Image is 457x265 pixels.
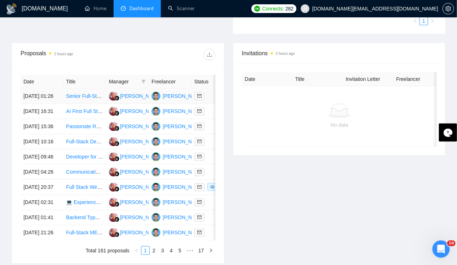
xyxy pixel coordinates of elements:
img: DP [109,137,118,146]
li: 17 [196,246,207,255]
span: mail [197,170,202,174]
td: Full Stack Web Developer (Next.js + React.js Must-Have) [63,180,106,195]
a: 17 [196,247,206,255]
a: DP[PERSON_NAME] [109,123,162,129]
img: AR [151,198,161,207]
img: AR [151,213,161,222]
a: 3 [159,247,167,255]
a: DP[PERSON_NAME] [109,169,162,174]
a: Full-Stack MERN Developer Needed for Trading Platform Development [66,230,225,235]
td: Backend Typescript Engineer [63,210,106,225]
li: Total 161 proposals [86,246,129,255]
div: [PERSON_NAME] [120,122,162,130]
img: AR [151,228,161,237]
td: 💻 Experienced Full-Stack Developer (React.js + Node.js) Needed for Long-Term Projects 🌍 [63,195,106,210]
div: [PERSON_NAME] [163,183,204,191]
span: setting [443,6,454,12]
th: Freelancer [394,72,444,86]
span: 10 [447,240,456,246]
td: Full-Stack Developer for SaaS MVP (Web + Mobile + Extension) needed [63,134,106,149]
img: DP [109,92,118,101]
img: DP [109,183,118,192]
div: [PERSON_NAME] [163,229,204,236]
td: [DATE] 04:26 [21,165,63,180]
th: Date [21,75,63,89]
a: 1 [420,17,428,25]
span: mail [197,124,202,129]
td: [DATE] 02:31 [21,195,63,210]
img: DP [109,213,118,222]
td: [DATE] 01:26 [21,89,63,104]
img: AR [151,137,161,146]
img: gigradar-bm.png [114,232,119,237]
a: DP[PERSON_NAME] [109,184,162,190]
li: Next Page [428,17,437,25]
span: mail [197,230,202,235]
li: 5 [176,246,184,255]
a: setting [443,6,454,12]
img: AR [151,92,161,101]
a: homeHome [85,5,106,12]
a: Full Stack Web Developer (Next.js + React.js Must-Have) [66,184,194,190]
a: AR[PERSON_NAME] [151,184,204,190]
img: AR [151,107,161,116]
a: AR[PERSON_NAME] [151,153,204,159]
img: gigradar-bm.png [114,217,119,222]
a: AR[PERSON_NAME] [151,199,204,205]
li: Previous Page [132,246,141,255]
div: [PERSON_NAME] [163,153,204,161]
img: gigradar-bm.png [114,141,119,146]
span: filter [140,76,147,87]
li: 2 [150,246,158,255]
a: Full-Stack Developer for SaaS MVP (Web + Mobile + Extension) needed [66,139,228,144]
div: [PERSON_NAME] [163,138,204,145]
button: left [132,246,141,255]
div: [PERSON_NAME] [120,229,162,236]
td: [DATE] 10:16 [21,134,63,149]
span: mail [197,200,202,204]
span: Dashboard [129,5,154,12]
a: 💻 Experienced Full-Stack Developer (React.js + Node.js) Needed for Long-Term Projects 🌍 [66,199,275,205]
th: Invitation Letter [343,72,394,86]
div: [PERSON_NAME] [120,168,162,176]
td: Passionate React/Next.js Developer Wanted - Join Our Growing Team! [63,119,106,134]
span: mail [197,215,202,220]
div: [PERSON_NAME] [120,213,162,221]
div: [PERSON_NAME] [163,92,204,100]
td: AI First Full Stack MERN Developer with DevOps Skills Needed [63,104,106,119]
div: [PERSON_NAME] [163,213,204,221]
span: mail [197,109,202,113]
span: download [204,52,215,57]
span: Status [194,78,224,86]
button: right [428,17,437,25]
td: [DATE] 16:31 [21,104,63,119]
span: mail [197,185,202,189]
div: [PERSON_NAME] [120,92,162,100]
img: AR [151,168,161,177]
a: 4 [167,247,175,255]
span: Manager [109,78,139,86]
button: download [204,49,215,60]
a: 5 [176,247,184,255]
a: 1 [141,247,149,255]
td: Developer for Lovable/Base44-like AI SaaS (chat to app). Next.js, Supabase [63,149,106,165]
span: dashboard [121,6,126,11]
img: gigradar-bm.png [114,111,119,116]
div: [PERSON_NAME] [163,107,204,115]
div: [PERSON_NAME] [120,153,162,161]
img: DP [109,107,118,116]
li: Next Page [207,246,215,255]
a: DP[PERSON_NAME] [109,199,162,205]
td: [DATE] 09:46 [21,149,63,165]
td: Communication Expert who has a software background [63,165,106,180]
li: 1 [141,246,150,255]
a: DP[PERSON_NAME] [109,153,162,159]
span: filter [141,79,146,84]
div: Proposals [21,49,118,60]
span: mail [197,155,202,159]
th: Date [242,72,293,86]
a: AR[PERSON_NAME] [151,93,204,99]
a: AR[PERSON_NAME] [151,169,204,174]
a: AR[PERSON_NAME] [151,123,204,129]
span: Invitations [242,49,437,58]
